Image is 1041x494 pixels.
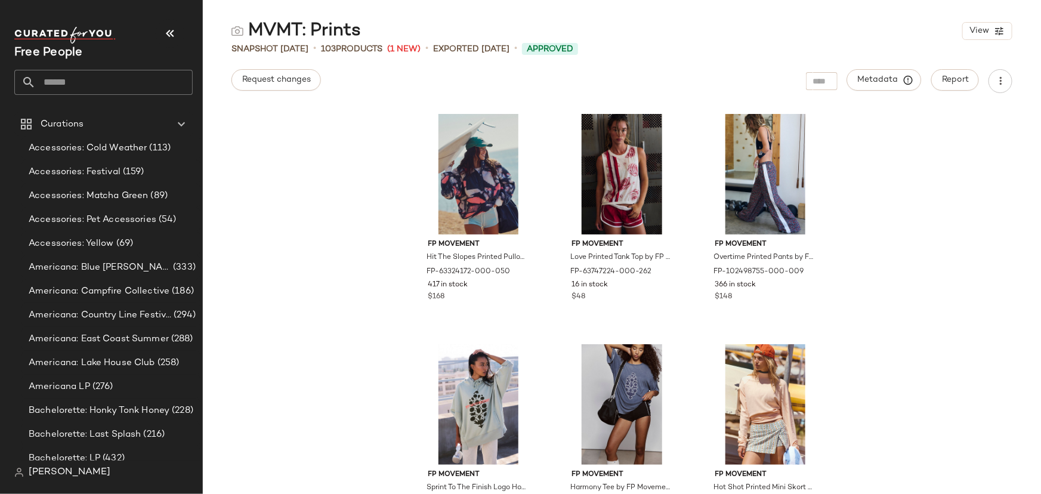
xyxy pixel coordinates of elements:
span: (276) [90,380,113,394]
span: $148 [715,292,733,302]
span: Accessories: Festival [29,165,121,179]
span: Curations [41,118,84,131]
span: Bachelorette: Last Splash [29,428,141,441]
span: Love Printed Tank Top by FP Movement at Free People in Red, Size: XS [570,252,671,263]
span: 417 in stock [428,280,468,291]
span: (333) [171,261,196,274]
span: FP-102498755-000-009 [714,267,804,277]
img: 103072104_047_0 [562,344,682,465]
img: svg%3e [231,25,243,37]
img: 63747224_262_0 [562,114,682,234]
span: Overtime Printed Pants by FP Movement at Free People in Black, Size: S [714,252,815,263]
span: Hot Shot Printed Mini Skort by FP Movement at Free People in Blue, Size: L [714,483,815,493]
button: Report [931,69,979,91]
span: FP Movement [428,470,529,480]
span: • [313,42,316,56]
span: FP-63324172-000-050 [427,267,511,277]
span: Approved [527,43,573,55]
button: Request changes [231,69,321,91]
span: 16 in stock [572,280,608,291]
span: $48 [572,292,585,302]
span: Accessories: Matcha Green [29,189,149,203]
span: (1 New) [387,43,421,55]
span: (159) [121,165,144,179]
span: (54) [156,213,177,227]
span: Accessories: Pet Accessories [29,213,156,227]
img: svg%3e [14,468,24,477]
span: Americana: East Coast Summer [29,332,169,346]
span: FP Movement [572,239,672,250]
span: (186) [169,285,194,298]
span: (432) [100,452,125,465]
span: Americana: Campfire Collective [29,285,169,298]
button: Metadata [847,69,922,91]
div: MVMT: Prints [231,19,361,43]
span: • [425,42,428,56]
span: (216) [141,428,165,441]
span: Report [941,75,969,85]
span: Harmony Tee by FP Movement at Free People in Blue, Size: XL [570,483,671,493]
span: (89) [149,189,168,203]
span: (288) [169,332,193,346]
img: 79605697_030_a [419,344,539,465]
button: View [962,22,1012,40]
img: 63324172_050_0 [419,114,539,234]
span: (69) [114,237,134,251]
span: Accessories: Yellow [29,237,114,251]
span: Request changes [242,75,311,85]
span: View [969,26,989,36]
img: cfy_white_logo.C9jOOHJF.svg [14,27,116,44]
span: Sprint To The Finish Logo Hoodie by FP Movement at Free People in Green, Size: S [427,483,528,493]
span: Americana: Country Line Festival [29,308,171,322]
span: (228) [169,404,193,418]
span: Metadata [857,75,912,85]
span: Americana: Blue [PERSON_NAME] Baby [29,261,171,274]
span: FP Movement [428,239,529,250]
img: 102498755_009_0 [706,114,826,234]
span: • [514,42,517,56]
div: Products [321,43,382,55]
span: Snapshot [DATE] [231,43,308,55]
span: 103 [321,45,336,54]
span: Bachelorette: LP [29,452,100,465]
span: Current Company Name [14,47,83,59]
p: Exported [DATE] [433,43,509,55]
span: FP Movement [715,470,816,480]
img: 97156525_011_a [706,344,826,465]
span: Accessories: Cold Weather [29,141,147,155]
span: FP-63747224-000-262 [570,267,651,277]
span: Hit The Slopes Printed Pullover Jacket by FP Movement at Free People in Purple, Size: XL [427,252,528,263]
span: [PERSON_NAME] [29,465,110,480]
span: FP Movement [572,470,672,480]
span: Americana LP [29,380,90,394]
span: FP Movement [715,239,816,250]
span: Americana: Lake House Club [29,356,155,370]
span: $168 [428,292,445,302]
span: (113) [147,141,171,155]
span: Bachelorette: Honky Tonk Honey [29,404,169,418]
span: 366 in stock [715,280,756,291]
span: (258) [155,356,180,370]
span: (294) [171,308,196,322]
